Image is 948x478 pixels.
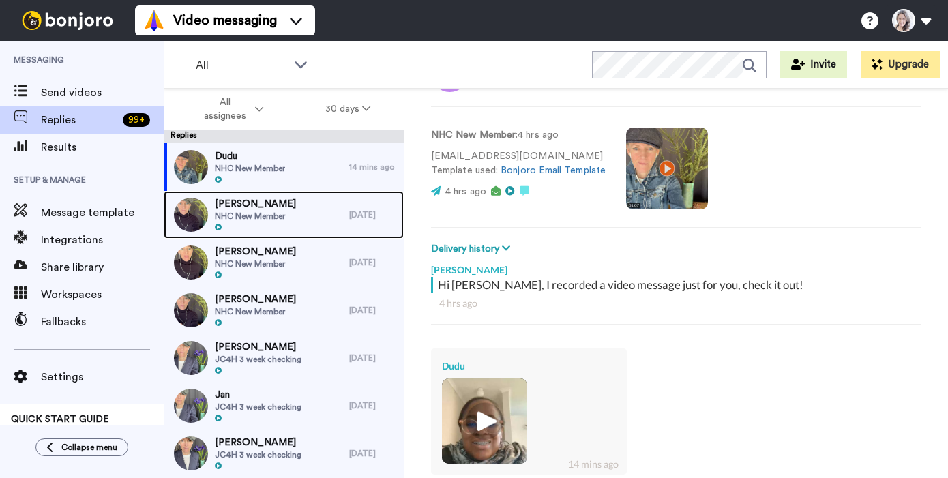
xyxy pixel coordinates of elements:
div: [DATE] [349,257,397,268]
img: ff63bc20-1605-4c0a-92f9-cf27369b7917-thumb.jpg [174,436,208,470]
div: Replies [164,130,404,143]
span: NHC New Member [215,258,296,269]
a: Bonjoro Email Template [501,166,606,175]
span: 4 hrs ago [445,187,486,196]
div: [DATE] [349,305,397,316]
div: 14 mins ago [568,458,619,471]
img: 283552b5-4562-49a4-b574-ccc6b51808f7-thumb.jpg [442,378,527,464]
a: [PERSON_NAME]JC4H 3 week checking[DATE] [164,430,404,477]
span: All [196,57,287,74]
span: [PERSON_NAME] [215,340,301,354]
img: b2ca8905-fbe3-4233-9f92-a675ed603c8b-thumb.jpg [174,198,208,232]
div: [DATE] [349,400,397,411]
div: [PERSON_NAME] [431,256,921,277]
span: [PERSON_NAME] [215,197,296,211]
img: vm-color.svg [143,10,165,31]
span: NHC New Member [215,306,296,317]
button: All assignees [166,90,295,128]
a: DuduNHC New Member14 mins ago [164,143,404,191]
button: Upgrade [861,51,940,78]
p: [EMAIL_ADDRESS][DOMAIN_NAME] Template used: [431,149,606,178]
a: [PERSON_NAME]NHC New Member[DATE] [164,239,404,286]
span: All assignees [197,95,252,123]
span: [PERSON_NAME] [215,436,301,449]
span: Share library [41,259,164,275]
button: 30 days [295,97,402,121]
img: e70e7ac0-94e1-498a-aadd-c9395f731b90-thumb.jpg [174,341,208,375]
a: JanJC4H 3 week checking[DATE] [164,382,404,430]
strong: NHC New Member [431,130,516,140]
span: Video messaging [173,11,277,30]
span: JC4H 3 week checking [215,449,301,460]
button: Delivery history [431,241,514,256]
img: 0295796c-4cdc-4b34-9ca8-1f602990bf41-thumb.jpg [174,150,208,184]
a: [PERSON_NAME]NHC New Member[DATE] [164,191,404,239]
img: cef5497f-72e8-4576-bb66-0610b0061566-thumb.jpg [174,245,208,280]
span: JC4H 3 week checking [215,402,301,413]
img: bj-logo-header-white.svg [16,11,119,30]
span: JC4H 3 week checking [215,354,301,365]
img: b91ee628-f49c-4b79-b998-629ada68e780-thumb.jpg [174,389,208,423]
span: Send videos [41,85,164,101]
div: Dudu [442,359,616,373]
div: 4 hrs ago [439,297,913,310]
button: Collapse menu [35,438,128,456]
p: : 4 hrs ago [431,128,606,143]
div: 14 mins ago [349,162,397,173]
span: Message template [41,205,164,221]
span: Workspaces [41,286,164,303]
span: Results [41,139,164,155]
span: Dudu [215,149,285,163]
span: NHC New Member [215,211,296,222]
div: Hi [PERSON_NAME], I recorded a video message just for you, check it out! [438,277,917,293]
div: [DATE] [349,209,397,220]
div: [DATE] [349,448,397,459]
a: [PERSON_NAME]JC4H 3 week checking[DATE] [164,334,404,382]
div: 99 + [123,113,150,127]
span: [PERSON_NAME] [215,293,296,306]
a: [PERSON_NAME]NHC New Member[DATE] [164,286,404,334]
span: Replies [41,112,117,128]
img: 4ac6e31b-6588-486b-b72a-092270ac17b6-thumb.jpg [174,293,208,327]
span: Fallbacks [41,314,164,330]
span: [PERSON_NAME] [215,245,296,258]
img: ic_play_thick.png [466,402,503,440]
span: NHC New Member [215,163,285,174]
button: Invite [780,51,847,78]
span: Settings [41,369,164,385]
span: QUICK START GUIDE [11,415,109,424]
span: Integrations [41,232,164,248]
div: [DATE] [349,353,397,363]
span: Jan [215,388,301,402]
span: Collapse menu [61,442,117,453]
